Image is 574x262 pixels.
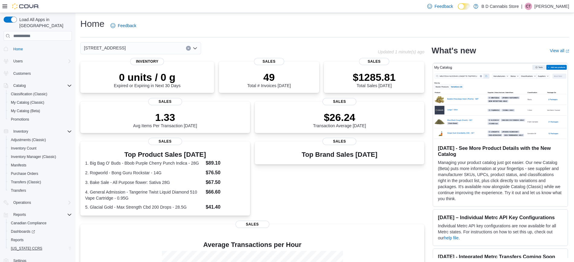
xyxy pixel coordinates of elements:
[378,49,424,54] p: Updated 1 minute(s) ago
[186,46,191,51] button: Clear input
[11,238,24,242] span: Reports
[11,221,46,226] span: Canadian Compliance
[80,18,104,30] h1: Home
[114,71,181,88] div: Expired or Expiring in Next 30 Days
[6,90,74,98] button: Classification (Classic)
[85,241,419,248] h4: Average Transactions per Hour
[11,58,72,65] span: Users
[8,187,28,194] a: Transfers
[6,186,74,195] button: Transfers
[11,199,72,206] span: Operations
[11,180,41,185] span: Transfers (Classic)
[13,59,23,64] span: Users
[133,111,197,128] div: Avg Items Per Transaction [DATE]
[8,153,72,160] span: Inventory Manager (Classic)
[6,98,74,107] button: My Catalog (Classic)
[130,58,164,65] span: Inventory
[148,138,182,145] span: Sales
[12,3,39,9] img: Cova
[8,136,48,144] a: Adjustments (Classic)
[206,179,245,186] dd: $67.50
[11,82,28,89] button: Catalog
[11,171,38,176] span: Purchase Orders
[133,111,197,123] p: 1.33
[13,212,26,217] span: Reports
[11,45,72,52] span: Home
[11,199,34,206] button: Operations
[11,128,30,135] button: Inventory
[11,117,29,122] span: Promotions
[11,188,26,193] span: Transfers
[425,0,455,12] a: Feedback
[11,58,25,65] button: Users
[359,58,389,65] span: Sales
[525,3,532,10] div: Cody Tomlinson
[85,189,203,201] dt: 4. General Admission - Tangerine Twist Liquid Diamond 510 Vape Cartridge - 0.95G
[13,83,26,88] span: Catalog
[11,211,28,218] button: Reports
[6,178,74,186] button: Transfers (Classic)
[438,145,563,157] h3: [DATE] - See More Product Details with the New Catalog
[8,236,26,244] a: Reports
[8,145,72,152] span: Inventory Count
[431,46,476,55] h2: What's new
[438,159,563,202] p: Managing your product catalog just got easier. Our new Catalog (Beta) puts more information at yo...
[521,3,522,10] p: |
[1,127,74,136] button: Inventory
[236,221,269,228] span: Sales
[6,169,74,178] button: Purchase Orders
[8,90,50,98] a: Classification (Classic)
[11,82,72,89] span: Catalog
[6,244,74,253] button: [US_STATE] CCRS
[108,20,139,32] a: Feedback
[11,100,44,105] span: My Catalog (Classic)
[1,44,74,53] button: Home
[435,3,453,9] span: Feedback
[8,236,72,244] span: Reports
[313,111,366,128] div: Transaction Average [DATE]
[313,111,366,123] p: $26.24
[11,137,46,142] span: Adjustments (Classic)
[353,71,396,83] p: $1285.81
[206,159,245,167] dd: $89.10
[6,144,74,153] button: Inventory Count
[13,129,28,134] span: Inventory
[353,71,396,88] div: Total Sales [DATE]
[11,229,35,234] span: Dashboards
[11,211,72,218] span: Reports
[1,198,74,207] button: Operations
[118,23,136,29] span: Feedback
[8,245,45,252] a: [US_STATE] CCRS
[8,170,41,177] a: Purchase Orders
[11,109,40,113] span: My Catalog (Beta)
[526,3,531,10] span: CT
[438,223,563,241] p: Individual Metrc API key configurations are now available for all Metrc states. For instructions ...
[8,245,72,252] span: Washington CCRS
[6,236,74,244] button: Reports
[8,136,72,144] span: Adjustments (Classic)
[438,254,563,260] h3: [DATE] - Integrated Metrc Transfers Coming Soon
[8,187,72,194] span: Transfers
[6,227,74,236] a: Dashboards
[8,99,47,106] a: My Catalog (Classic)
[11,154,56,159] span: Inventory Manager (Classic)
[1,210,74,219] button: Reports
[302,151,377,158] h3: Top Brand Sales [DATE]
[8,178,43,186] a: Transfers (Classic)
[85,151,245,158] h3: Top Product Sales [DATE]
[85,204,203,210] dt: 5. Glacial Gold - Max Strength Cbd 200 Drops - 28.5G
[322,138,356,145] span: Sales
[6,107,74,115] button: My Catalog (Beta)
[322,98,356,105] span: Sales
[11,70,33,77] a: Customers
[458,3,470,10] input: Dark Mode
[17,17,72,29] span: Load All Apps in [GEOGRAPHIC_DATA]
[438,214,563,220] h3: [DATE] – Individual Metrc API Key Configurations
[6,153,74,161] button: Inventory Manager (Classic)
[8,90,72,98] span: Classification (Classic)
[11,163,26,168] span: Manifests
[148,98,182,105] span: Sales
[6,161,74,169] button: Manifests
[13,47,23,52] span: Home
